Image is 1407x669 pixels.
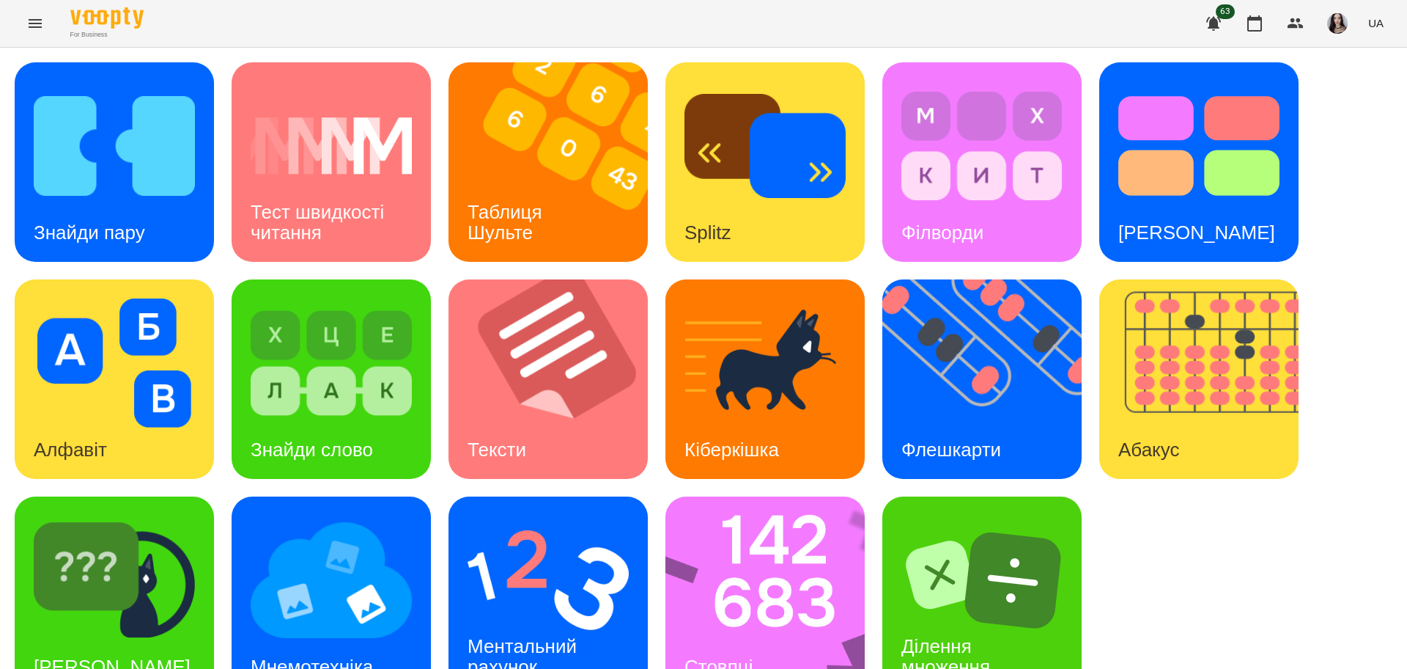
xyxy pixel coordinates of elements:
[901,516,1063,645] img: Ділення множення
[684,222,731,244] h3: Splitz
[901,222,983,244] h3: Філворди
[251,439,373,461] h3: Знайди слово
[18,6,53,41] button: Menu
[468,439,526,461] h3: Тексти
[1118,222,1275,244] h3: [PERSON_NAME]
[901,81,1063,211] img: Філворди
[1216,4,1235,19] span: 63
[448,62,648,262] a: Таблиця ШультеТаблиця Шульте
[34,299,195,428] img: Алфавіт
[1099,279,1299,479] a: АбакусАбакус
[70,30,144,40] span: For Business
[34,516,195,645] img: Знайди Кіберкішку
[882,279,1082,479] a: ФлешкартиФлешкарти
[1362,10,1389,37] button: UA
[15,62,214,262] a: Знайди паруЗнайди пару
[232,279,431,479] a: Знайди словоЗнайди слово
[1099,62,1299,262] a: Тест Струпа[PERSON_NAME]
[1327,13,1348,34] img: 23d2127efeede578f11da5c146792859.jpg
[448,279,648,479] a: ТекстиТексти
[665,279,865,479] a: КіберкішкаКіберкішка
[251,299,412,428] img: Знайди слово
[34,439,107,461] h3: Алфавіт
[448,279,666,479] img: Тексти
[468,516,629,645] img: Ментальний рахунок
[882,279,1100,479] img: Флешкарти
[684,81,846,211] img: Splitz
[15,279,214,479] a: АлфавітАлфавіт
[684,299,846,428] img: Кіберкішка
[882,62,1082,262] a: ФілвордиФілворди
[448,62,666,262] img: Таблиця Шульте
[468,201,547,243] h3: Таблиця Шульте
[1118,81,1279,211] img: Тест Струпа
[684,439,779,461] h3: Кіберкішка
[251,516,412,645] img: Мнемотехніка
[901,439,1001,461] h3: Флешкарти
[251,201,389,243] h3: Тест швидкості читання
[251,81,412,211] img: Тест швидкості читання
[34,81,195,211] img: Знайди пару
[1118,439,1179,461] h3: Абакус
[1368,15,1384,31] span: UA
[1099,279,1317,479] img: Абакус
[665,62,865,262] a: SplitzSplitz
[34,222,145,244] h3: Знайди пару
[232,62,431,262] a: Тест швидкості читанняТест швидкості читання
[70,7,144,29] img: Voopty Logo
